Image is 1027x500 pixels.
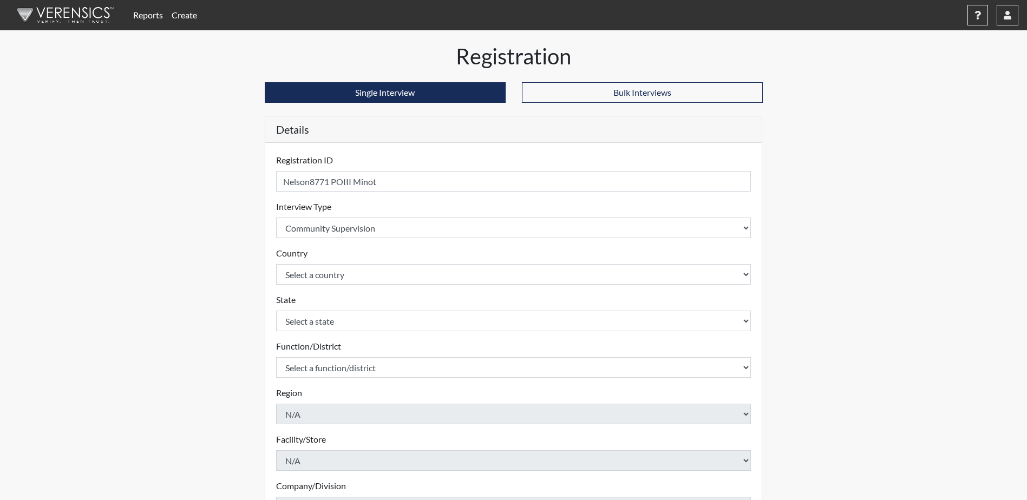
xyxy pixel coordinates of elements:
[276,479,346,492] label: Company/Division
[129,4,167,26] a: Reports
[276,340,341,353] label: Function/District
[276,154,333,167] label: Registration ID
[276,247,308,260] label: Country
[522,82,763,103] button: Bulk Interviews
[276,433,326,446] label: Facility/Store
[265,43,763,69] h1: Registration
[276,293,296,306] label: State
[276,171,751,192] input: Insert a Registration ID, which needs to be a unique alphanumeric value for each interviewee
[276,386,302,399] label: Region
[265,116,762,143] h5: Details
[167,4,201,26] a: Create
[276,200,331,213] label: Interview Type
[265,82,506,103] button: Single Interview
